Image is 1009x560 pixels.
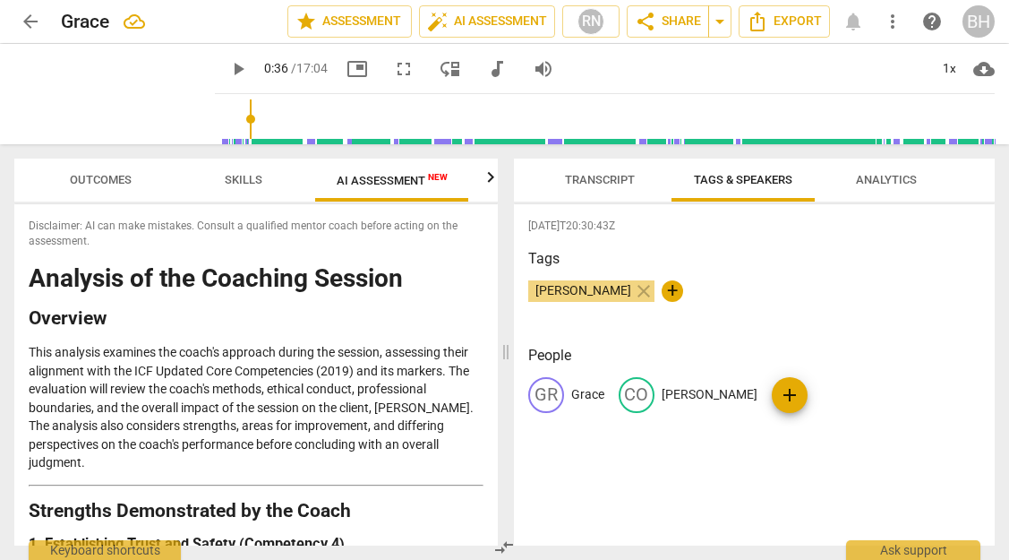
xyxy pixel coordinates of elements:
span: New [428,172,448,182]
div: All changes saved [124,11,145,32]
span: picture_in_picture [346,58,368,80]
span: add [779,384,800,406]
div: Ask support [846,540,980,560]
p: Grace [571,385,604,404]
span: Tags & Speakers [694,173,792,186]
span: / 17:04 [291,61,328,75]
span: compare_arrows [493,537,515,558]
button: AI Assessment [419,5,555,38]
span: Assessment [295,11,404,32]
span: Export [747,11,822,32]
span: AI Assessment [337,174,448,187]
h3: 1. Establishing Trust and Safety (Competency 4) [29,536,483,555]
div: 1x [932,55,966,83]
span: star [295,11,317,32]
span: share [635,11,656,32]
span: fullscreen [393,58,415,80]
span: volume_up [533,58,554,80]
span: Share [635,11,701,32]
span: [DATE]T20:30:43Z [528,219,981,234]
button: Sharing summary [708,5,731,38]
button: + [662,280,683,302]
button: Switch to audio player [481,53,513,85]
p: This analysis examines the coach's approach during the session, assessing their alignment with th... [29,343,483,472]
div: GR [528,377,564,413]
p: [PERSON_NAME] [662,385,757,404]
h3: Tags [528,248,981,270]
span: AI Assessment [427,11,547,32]
button: Fullscreen [388,53,420,85]
span: Outcomes [70,173,132,186]
span: help [921,11,943,32]
button: View player as separate pane [434,53,466,85]
h3: People [528,345,981,366]
button: Share [627,5,709,38]
a: Help [916,5,948,38]
div: CO [619,377,654,413]
span: move_down [440,58,461,80]
span: more_vert [882,11,903,32]
div: RN [577,8,604,35]
h1: Analysis of the Coaching Session [29,265,483,293]
button: RN [562,5,620,38]
span: play_arrow [227,58,249,80]
span: close [633,280,654,302]
span: arrow_back [20,11,41,32]
div: Keyboard shortcuts [29,540,181,560]
button: Assessment [287,5,412,38]
span: arrow_drop_down [709,11,731,32]
span: 0:36 [264,61,288,75]
button: BH [962,5,995,38]
span: Skills [225,173,262,186]
h2: Overview [29,309,483,328]
span: cloud_download [973,58,995,80]
button: Volume [527,53,560,85]
h2: Grace [61,11,109,33]
button: Play [222,53,254,85]
span: Disclaimer: AI can make mistakes. Consult a qualified mentor coach before acting on the assessment. [29,219,483,248]
span: [PERSON_NAME] [528,283,638,297]
span: Transcript [565,173,635,186]
span: audiotrack [486,58,508,80]
h2: Strengths Demonstrated by the Coach [29,502,483,521]
button: Picture in picture [341,53,373,85]
span: auto_fix_high [427,11,449,32]
button: Export [739,5,830,38]
span: Analytics [856,173,917,186]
